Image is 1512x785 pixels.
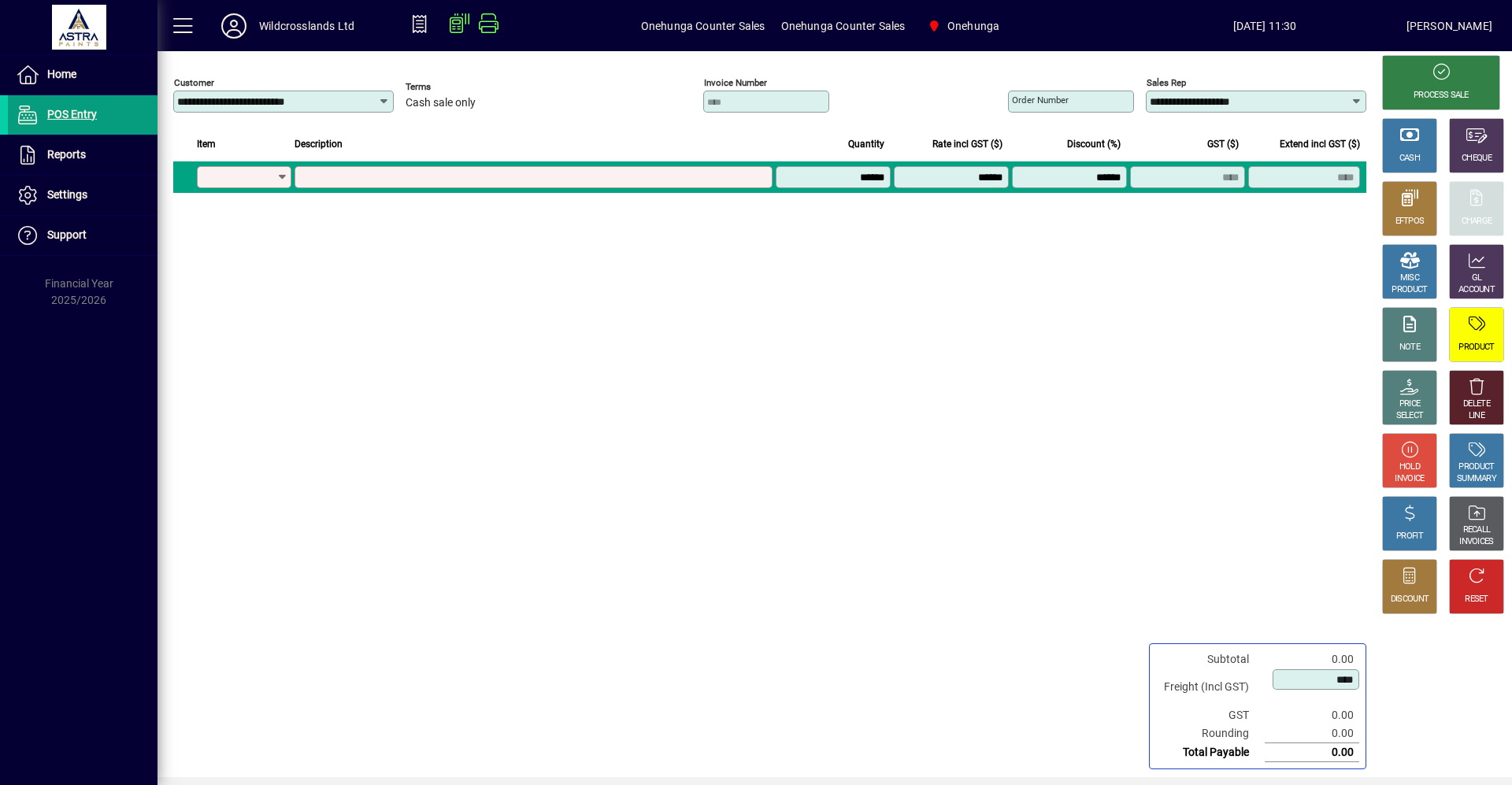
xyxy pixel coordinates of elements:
[1156,668,1265,706] td: Freight (Incl GST)
[1406,13,1492,39] div: [PERSON_NAME]
[47,108,97,120] span: POS Entry
[1012,94,1069,106] mat-label: Order number
[1123,13,1406,39] span: [DATE] 11:30
[1463,398,1490,410] div: DELETE
[1207,135,1239,153] span: GST ($)
[197,135,216,153] span: Item
[848,135,884,153] span: Quantity
[947,13,999,39] span: Onehunga
[1265,706,1359,724] td: 0.00
[47,188,87,201] span: Settings
[1392,284,1427,296] div: PRODUCT
[1465,594,1488,605] div: RESET
[1462,153,1492,165] div: CHEQUE
[641,13,765,39] span: Onehunga Counter Sales
[1457,473,1496,485] div: SUMMARY
[1458,461,1494,473] div: PRODUCT
[1463,524,1491,536] div: RECALL
[8,216,157,255] a: Support
[209,12,259,40] button: Profile
[1395,473,1424,485] div: INVOICE
[1399,153,1420,165] div: CASH
[1459,536,1493,548] div: INVOICES
[406,97,476,109] span: Cash sale only
[47,148,86,161] span: Reports
[8,176,157,215] a: Settings
[406,82,500,92] span: Terms
[259,13,354,39] div: Wildcrosslands Ltd
[921,12,1006,40] span: Onehunga
[1399,342,1420,354] div: NOTE
[1458,342,1494,354] div: PRODUCT
[1280,135,1360,153] span: Extend incl GST ($)
[174,77,214,88] mat-label: Customer
[1147,77,1186,88] mat-label: Sales rep
[704,77,767,88] mat-label: Invoice number
[1156,743,1265,762] td: Total Payable
[1458,284,1495,296] div: ACCOUNT
[295,135,343,153] span: Description
[47,228,87,241] span: Support
[1156,724,1265,743] td: Rounding
[1067,135,1121,153] span: Discount (%)
[1462,216,1492,228] div: CHARGE
[8,135,157,175] a: Reports
[1396,531,1423,542] div: PROFIT
[1395,216,1425,228] div: EFTPOS
[1399,398,1421,410] div: PRICE
[1391,594,1429,605] div: DISCOUNT
[1265,650,1359,668] td: 0.00
[781,13,906,39] span: Onehunga Counter Sales
[1472,272,1482,284] div: GL
[1156,650,1265,668] td: Subtotal
[1156,706,1265,724] td: GST
[1400,272,1419,284] div: MISC
[1469,410,1484,422] div: LINE
[47,68,76,80] span: Home
[8,55,157,94] a: Home
[1399,461,1420,473] div: HOLD
[1414,90,1469,102] div: PROCESS SALE
[1265,743,1359,762] td: 0.00
[1265,724,1359,743] td: 0.00
[932,135,1002,153] span: Rate incl GST ($)
[1396,410,1424,422] div: SELECT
